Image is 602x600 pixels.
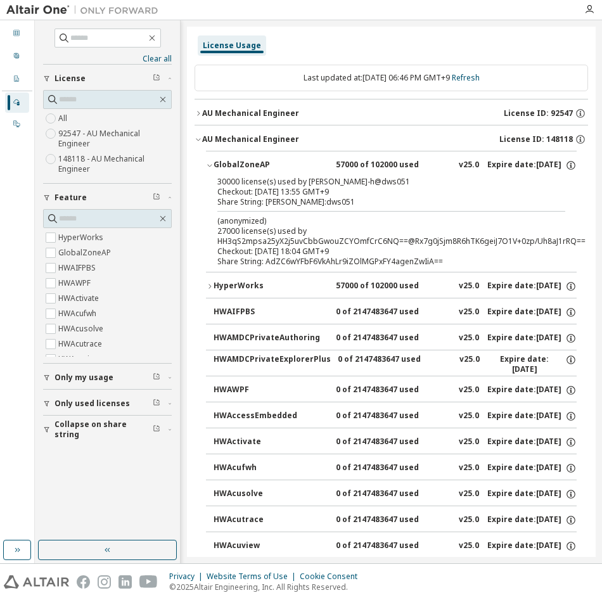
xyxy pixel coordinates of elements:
[487,437,577,448] div: Expire date: [DATE]
[195,125,588,153] button: AU Mechanical EngineerLicense ID: 148118
[58,276,93,291] label: HWAWPF
[487,281,577,292] div: Expire date: [DATE]
[58,321,106,336] label: HWAcusolve
[58,306,99,321] label: HWAcufwh
[217,187,535,197] div: Checkout: [DATE] 13:55 GMT+9
[5,93,29,113] div: Managed
[214,307,328,318] div: HWAIFPBS
[77,575,90,589] img: facebook.svg
[336,160,450,171] div: 57000 of 102000 used
[459,354,480,374] div: v25.0
[214,514,328,526] div: HWAcutrace
[5,69,29,89] div: Company Profile
[6,4,165,16] img: Altair One
[487,540,577,552] div: Expire date: [DATE]
[338,354,452,374] div: 0 of 2147483647 used
[487,514,577,526] div: Expire date: [DATE]
[336,411,450,422] div: 0 of 2147483647 used
[54,399,130,409] span: Only used licenses
[43,54,172,64] a: Clear all
[214,532,577,560] button: HWAcuview0 of 2147483647 usedv25.0Expire date:[DATE]
[300,571,365,582] div: Cookie Consent
[206,151,577,179] button: GlobalZoneAP57000 of 102000 usedv25.0Expire date:[DATE]
[336,437,450,448] div: 0 of 2147483647 used
[169,571,207,582] div: Privacy
[459,160,479,171] div: v25.0
[195,99,588,127] button: AU Mechanical EngineerLicense ID: 92547
[336,333,450,344] div: 0 of 2147483647 used
[499,134,573,144] span: License ID: 148118
[336,514,450,526] div: 0 of 2147483647 used
[336,488,450,500] div: 0 of 2147483647 used
[214,354,330,374] div: HWAMDCPrivateExplorerPlus
[459,333,479,344] div: v25.0
[214,350,577,378] button: HWAMDCPrivateExplorerPlus0 of 2147483647 usedv25.0Expire date:[DATE]
[214,411,328,422] div: HWAccessEmbedded
[207,571,300,582] div: Website Terms of Use
[4,575,69,589] img: altair_logo.svg
[58,230,106,245] label: HyperWorks
[459,463,479,474] div: v25.0
[459,307,479,318] div: v25.0
[487,333,577,344] div: Expire date: [DATE]
[118,575,132,589] img: linkedin.svg
[217,215,535,226] p: (anonymized)
[58,126,172,151] label: 92547 - AU Mechanical Engineer
[43,390,172,418] button: Only used licenses
[214,454,577,482] button: HWAcufwh0 of 2147483647 usedv25.0Expire date:[DATE]
[98,575,111,589] img: instagram.svg
[217,177,535,187] div: 30000 license(s) used by [PERSON_NAME]-h@dws051
[43,364,172,392] button: Only my usage
[153,424,160,435] span: Clear filter
[459,540,479,552] div: v25.0
[203,41,261,51] div: License Usage
[214,480,577,508] button: HWAcusolve0 of 2147483647 usedv25.0Expire date:[DATE]
[487,385,577,396] div: Expire date: [DATE]
[336,463,450,474] div: 0 of 2147483647 used
[58,151,172,177] label: 148118 - AU Mechanical Engineer
[153,73,160,84] span: Clear filter
[214,298,577,326] button: HWAIFPBS0 of 2147483647 usedv25.0Expire date:[DATE]
[459,514,479,526] div: v25.0
[153,193,160,203] span: Clear filter
[336,540,450,552] div: 0 of 2147483647 used
[487,411,577,422] div: Expire date: [DATE]
[153,399,160,409] span: Clear filter
[459,385,479,396] div: v25.0
[54,193,87,203] span: Feature
[202,134,299,144] div: AU Mechanical Engineer
[214,385,328,396] div: HWAWPF
[5,114,29,134] div: On Prem
[459,437,479,448] div: v25.0
[217,257,535,267] div: Share String: AdZC6wYFbF6VkAhLr9iZOlMGPxFY4agenZwIiA==
[153,373,160,383] span: Clear filter
[214,488,328,500] div: HWAcusolve
[452,72,480,83] a: Refresh
[139,575,158,589] img: youtube.svg
[58,352,102,367] label: HWAcuview
[43,65,172,93] button: License
[54,373,113,383] span: Only my usage
[202,108,299,118] div: AU Mechanical Engineer
[58,336,105,352] label: HWAcutrace
[214,506,577,534] button: HWAcutrace0 of 2147483647 usedv25.0Expire date:[DATE]
[487,160,577,171] div: Expire date: [DATE]
[459,411,479,422] div: v25.0
[336,385,450,396] div: 0 of 2147483647 used
[5,23,29,44] div: Dashboard
[214,333,328,344] div: HWAMDCPrivateAuthoring
[58,111,70,126] label: All
[487,488,577,500] div: Expire date: [DATE]
[54,73,86,84] span: License
[43,416,172,444] button: Collapse on share string
[54,419,153,440] span: Collapse on share string
[58,245,113,260] label: GlobalZoneAP
[214,540,328,552] div: HWAcuview
[214,428,577,456] button: HWActivate0 of 2147483647 usedv25.0Expire date:[DATE]
[43,184,172,212] button: Feature
[214,281,328,292] div: HyperWorks
[214,402,577,430] button: HWAccessEmbedded0 of 2147483647 usedv25.0Expire date:[DATE]
[217,215,535,246] div: 27000 license(s) used by HH3qS2mpsa25yX2j5uvCbbGwouZCYOmfCrC6NQ==@Rx7g0jSjm8R6hTK6geiJ7O1V+0zp/Uh...
[504,108,573,118] span: License ID: 92547
[214,376,577,404] button: HWAWPF0 of 2147483647 usedv25.0Expire date:[DATE]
